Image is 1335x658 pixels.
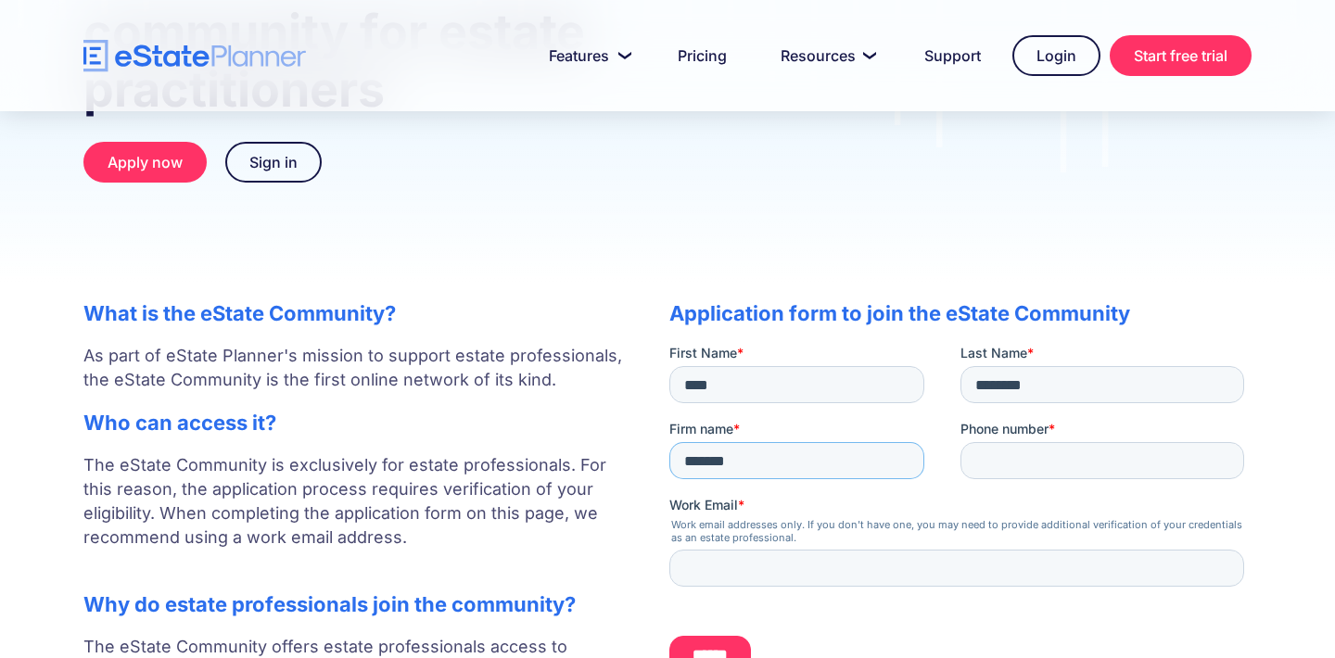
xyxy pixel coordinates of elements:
a: Apply now [83,142,207,183]
h2: What is the eState Community? [83,301,632,325]
h2: Why do estate professionals join the community? [83,592,632,616]
a: Features [527,37,646,74]
p: As part of eState Planner's mission to support estate professionals, the eState Community is the ... [83,344,632,392]
h2: Who can access it? [83,411,632,435]
a: Support [902,37,1003,74]
a: Login [1012,35,1100,76]
a: home [83,40,306,72]
a: Sign in [225,142,322,183]
h2: Application form to join the eState Community [669,301,1252,325]
a: Resources [758,37,893,74]
a: Start free trial [1110,35,1252,76]
a: Pricing [655,37,749,74]
p: The eState Community is exclusively for estate professionals. For this reason, the application pr... [83,453,632,574]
